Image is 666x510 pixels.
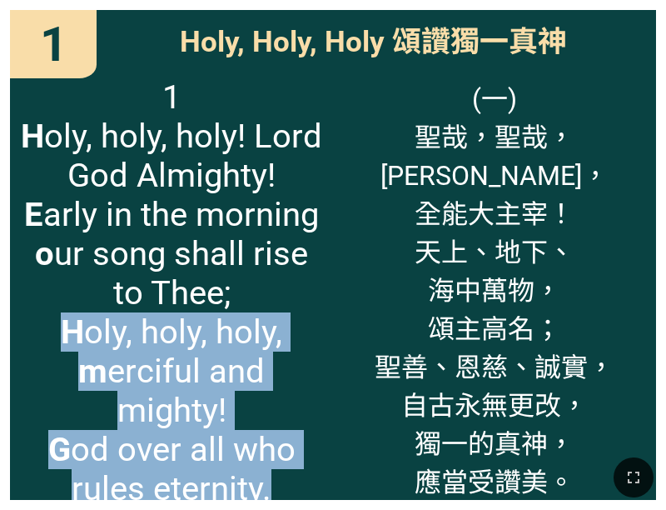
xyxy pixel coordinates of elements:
b: m [78,352,107,391]
span: 1 oly, holy, holy! Lord God Almighty! arly in the morning ur song shall rise to Thee; oly, holy, ... [20,77,323,508]
b: H [61,312,84,352]
b: E [24,195,43,234]
b: G [48,430,71,469]
span: (一) 聖哉，聖哉，[PERSON_NAME]， 全能大主宰！ 天上、地下、 海中萬物， 頌主高名； 聖善、恩慈、誠實， 自古永無更改， 獨一的真神， 應當受讚美。 [343,77,646,499]
b: o [35,234,54,273]
b: H [21,117,44,156]
span: Holy, Holy, Holy 頌讚獨一真神 [180,17,567,60]
span: 1 [40,16,67,72]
